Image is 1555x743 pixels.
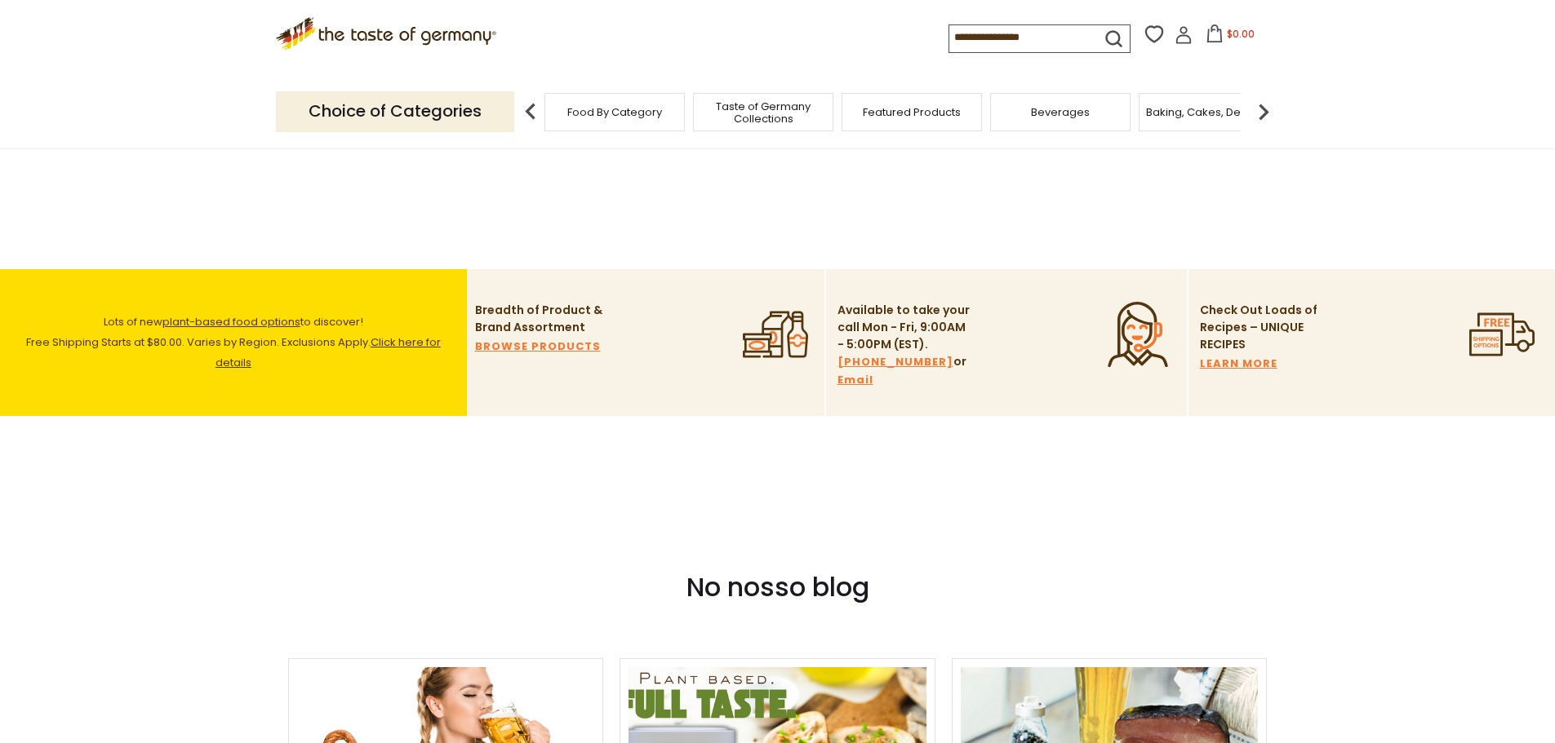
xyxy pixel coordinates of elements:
[1247,95,1280,128] img: next arrow
[514,95,547,128] img: previous arrow
[1031,106,1090,118] a: Beverages
[1146,106,1273,118] a: Baking, Cakes, Desserts
[162,314,300,329] a: plant-based food options
[837,371,873,389] a: Email
[567,106,662,118] a: Food By Category
[276,91,514,131] p: Choice of Categories
[26,314,441,370] span: Lots of new to discover! Free Shipping Starts at $80.00. Varies by Region. Exclusions Apply.
[863,106,961,118] a: Featured Products
[698,100,829,125] a: Taste of Germany Collections
[837,353,953,371] a: [PHONE_NUMBER]
[1227,27,1255,41] span: $0.00
[288,571,1268,604] h3: No nosso blog
[1200,302,1318,353] p: Check Out Loads of Recipes – UNIQUE RECIPES
[1200,355,1277,373] a: LEARN MORE
[475,302,610,336] p: Breadth of Product & Brand Assortment
[837,302,972,389] p: Available to take your call Mon - Fri, 9:00AM - 5:00PM (EST). or
[1196,24,1265,49] button: $0.00
[475,338,601,356] a: BROWSE PRODUCTS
